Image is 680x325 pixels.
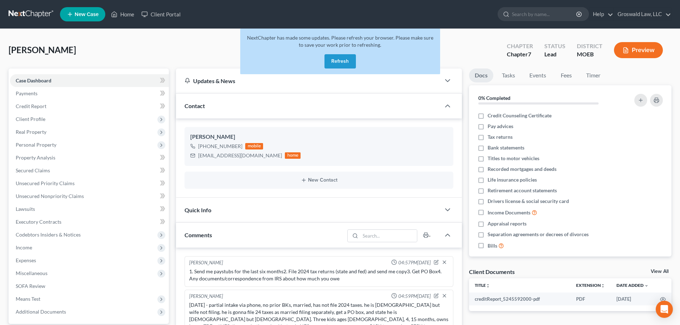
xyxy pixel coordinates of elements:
span: Comments [185,232,212,238]
span: Secured Claims [16,167,50,173]
span: Appraisal reports [488,220,527,227]
a: Executory Contracts [10,215,169,228]
span: Quick Info [185,207,211,213]
i: unfold_more [601,284,605,288]
span: Retirement account statements [488,187,557,194]
a: Credit Report [10,100,169,113]
span: 7 [528,51,531,57]
span: Contact [185,102,205,109]
a: Titleunfold_more [475,283,490,288]
span: Means Test [16,296,40,302]
span: Codebtors Insiders & Notices [16,232,81,238]
span: Bank statements [488,144,524,151]
div: Lead [544,50,565,59]
span: Bills [488,242,497,249]
a: Secured Claims [10,164,169,177]
td: creditReport_5245592000-pdf [469,293,570,305]
span: Separation agreements or decrees of divorces [488,231,589,238]
td: PDF [570,293,611,305]
div: [PERSON_NAME] [189,293,223,300]
a: Date Added expand_more [616,283,649,288]
span: Executory Contracts [16,219,61,225]
button: Refresh [324,54,356,68]
div: Chapter [507,50,533,59]
span: Real Property [16,129,46,135]
div: MOEB [577,50,603,59]
a: SOFA Review [10,280,169,293]
a: Client Portal [138,8,184,21]
span: Credit Report [16,103,46,109]
a: Property Analysis [10,151,169,164]
input: Search by name... [512,7,577,21]
span: Payments [16,90,37,96]
span: Drivers license & social security card [488,198,569,205]
button: Preview [614,42,663,58]
span: Personal Property [16,142,56,148]
div: Open Intercom Messenger [656,301,673,318]
div: District [577,42,603,50]
strong: 0% Completed [478,95,510,101]
a: Fees [555,68,578,82]
div: [PHONE_NUMBER] [198,143,242,150]
span: Lawsuits [16,206,35,212]
span: Tax returns [488,133,513,141]
i: unfold_more [486,284,490,288]
a: Timer [580,68,606,82]
input: Search... [361,230,417,242]
span: Unsecured Nonpriority Claims [16,193,84,199]
a: Home [107,8,138,21]
span: Life insurance policies [488,176,537,183]
a: Lawsuits [10,203,169,215]
div: Chapter [507,42,533,50]
div: Status [544,42,565,50]
span: Case Dashboard [16,77,51,83]
span: Property Analysis [16,154,55,161]
span: SOFA Review [16,283,45,289]
span: 04:59PM[DATE] [398,293,431,300]
a: Tasks [496,68,521,82]
span: Titles to motor vehicles [488,155,539,162]
span: Recorded mortgages and deeds [488,166,556,173]
div: 1. Send me paystubs for the last six months2. File 2024 tax returns (state and fed) and send me c... [189,268,449,282]
a: Groswald Law, LLC [614,8,671,21]
div: home [285,152,301,159]
span: 04:57PM[DATE] [398,259,431,266]
a: Unsecured Priority Claims [10,177,169,190]
a: Unsecured Nonpriority Claims [10,190,169,203]
a: Events [524,68,552,82]
i: expand_more [644,284,649,288]
td: [DATE] [611,293,654,305]
div: Client Documents [469,268,515,275]
div: Updates & News [185,77,432,85]
span: Additional Documents [16,309,66,315]
span: Client Profile [16,116,45,122]
a: Payments [10,87,169,100]
div: mobile [245,143,263,149]
button: New Contact [190,177,448,183]
span: Miscellaneous [16,270,47,276]
span: New Case [75,12,99,17]
span: [PERSON_NAME] [9,45,76,55]
a: Help [589,8,613,21]
span: NextChapter has made some updates. Please refresh your browser. Please make sure to save your wor... [247,35,433,48]
span: Income Documents [488,209,530,216]
span: Credit Counseling Certificate [488,112,551,119]
a: View All [651,269,669,274]
a: Case Dashboard [10,74,169,87]
div: [PERSON_NAME] [189,259,223,266]
a: Extensionunfold_more [576,283,605,288]
div: [PERSON_NAME] [190,133,448,141]
a: Docs [469,68,493,82]
div: [EMAIL_ADDRESS][DOMAIN_NAME] [198,152,282,159]
span: Unsecured Priority Claims [16,180,75,186]
span: Expenses [16,257,36,263]
span: Income [16,244,32,250]
span: Pay advices [488,123,513,130]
